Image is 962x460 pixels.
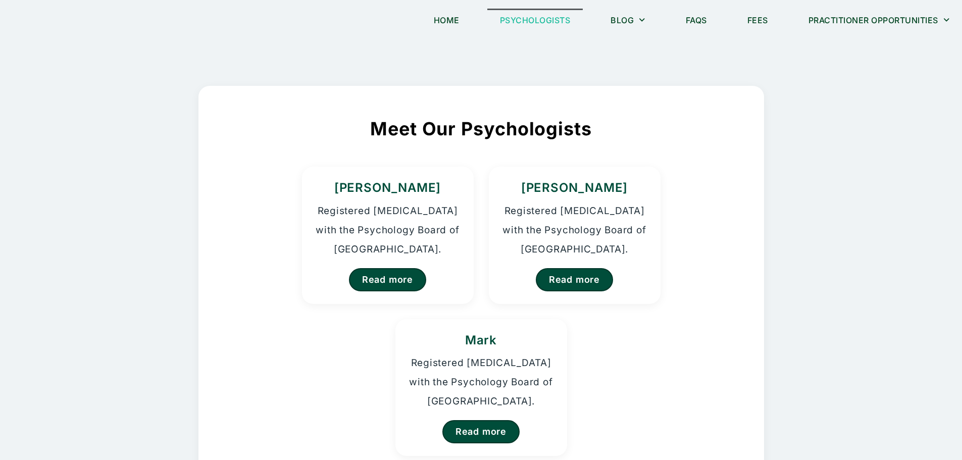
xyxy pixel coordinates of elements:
p: Registered [MEDICAL_DATA] with the Psychology Board of [GEOGRAPHIC_DATA]. [501,201,648,259]
p: Registered [MEDICAL_DATA] with the Psychology Board of [GEOGRAPHIC_DATA]. [408,353,554,411]
a: Home [421,9,472,32]
h3: [PERSON_NAME] [501,179,648,196]
h3: [PERSON_NAME] [315,179,461,196]
a: Read more about Mark [442,420,520,443]
a: FAQs [673,9,720,32]
a: Psychologists [487,9,583,32]
a: Blog [598,9,658,32]
a: Fees [735,9,781,32]
a: Read more about Homer [536,268,613,291]
h3: Mark [408,332,554,349]
a: Read more about Kristina [349,268,426,291]
p: Registered [MEDICAL_DATA] with the Psychology Board of [GEOGRAPHIC_DATA]. [315,201,461,259]
h2: Meet Our Psychologists [236,116,727,141]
